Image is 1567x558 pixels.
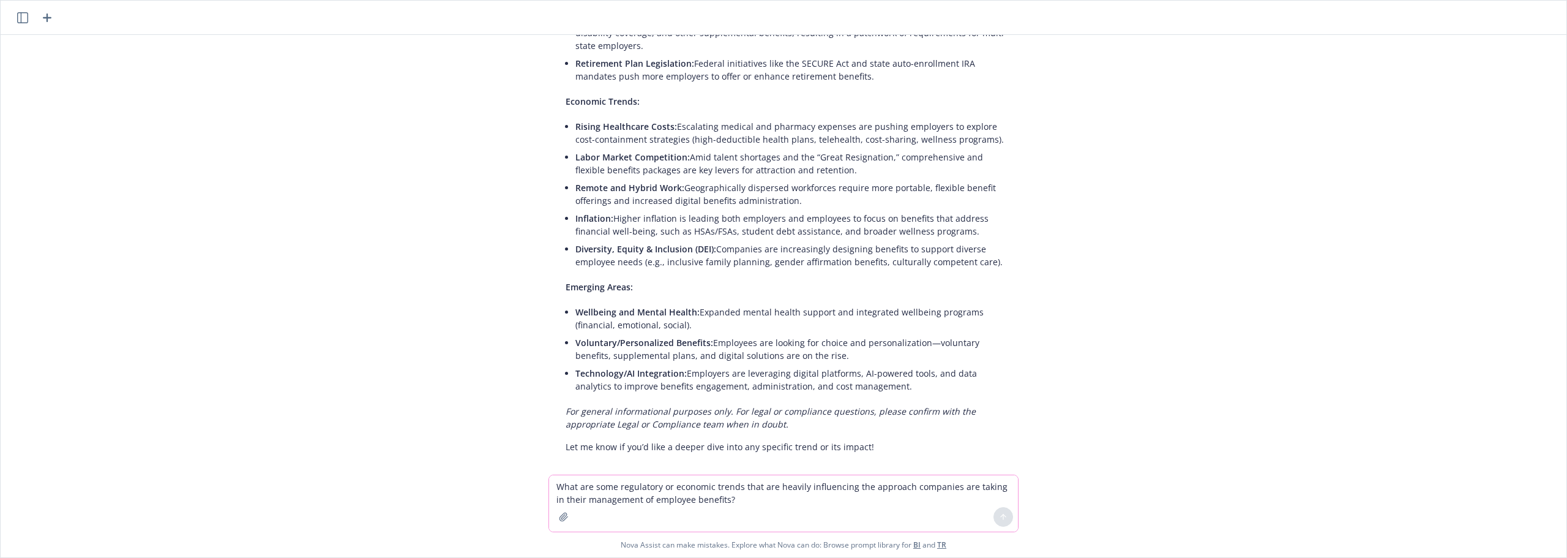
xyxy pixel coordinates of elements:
p: Let me know if you’d like a deeper dive into any specific trend or its impact! [566,440,1011,453]
span: Emerging Areas: [566,281,633,293]
span: Labor Market Competition: [575,151,690,163]
span: Technology/AI Integration: [575,368,687,379]
li: Employees are looking for choice and personalization—voluntary benefits, supplemental plans, and ... [575,334,1011,364]
span: Nova Assist can make mistakes. Explore what Nova can do: Browse prompt library for and [621,532,946,557]
li: Escalating medical and pharmacy expenses are pushing employers to explore cost-containment strate... [575,118,1011,148]
a: TR [937,540,946,550]
span: Retirement Plan Legislation: [575,58,694,69]
span: Wellbeing and Mental Health: [575,306,700,318]
span: Economic Trends: [566,96,640,107]
li: Higher inflation is leading both employers and employees to focus on benefits that address financ... [575,209,1011,240]
li: Companies are increasingly designing benefits to support diverse employee needs (e.g., inclusive ... [575,240,1011,271]
a: BI [913,540,921,550]
span: Rising Healthcare Costs: [575,121,677,132]
span: Inflation: [575,213,613,224]
li: Amid talent shortages and the “Great Resignation,” comprehensive and flexible benefits packages a... [575,148,1011,179]
em: For general informational purposes only. For legal or compliance questions, please confirm with t... [566,405,976,430]
span: Diversity, Equity & Inclusion (DEI): [575,243,716,255]
span: Remote and Hybrid Work: [575,182,684,194]
span: Voluntary/Personalized Benefits: [575,337,713,349]
li: Federal initiatives like the SECURE Act and state auto-enrollment IRA mandates push more employer... [575,55,1011,85]
li: Employers are leveraging digital platforms, AI-powered tools, and data analytics to improve benef... [575,364,1011,395]
li: Expanded mental health support and integrated wellbeing programs (financial, emotional, social). [575,303,1011,334]
li: Geographically dispersed workforces require more portable, flexible benefit offerings and increas... [575,179,1011,209]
